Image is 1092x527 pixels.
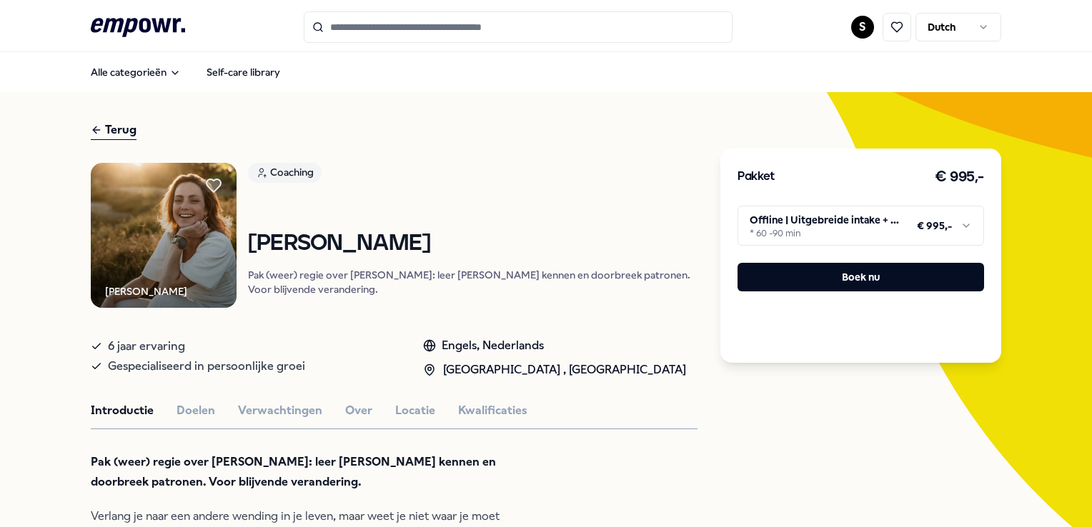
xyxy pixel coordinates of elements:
button: Alle categorieën [79,58,192,86]
button: S [851,16,874,39]
img: Product Image [91,163,237,308]
span: Gespecialiseerd in persoonlijke groei [108,356,305,376]
h3: Pakket [738,168,775,186]
h3: € 995,- [935,166,984,189]
strong: Pak (weer) regie over [PERSON_NAME]: leer [PERSON_NAME] kennen en doorbreek patronen. Voor blijve... [91,455,496,488]
h1: [PERSON_NAME] [248,231,698,256]
div: [GEOGRAPHIC_DATA] , [GEOGRAPHIC_DATA] [423,361,686,379]
button: Kwalificaties [458,401,527,420]
button: Boek nu [738,263,983,291]
a: Coaching [248,163,698,188]
p: Pak (weer) regie over [PERSON_NAME]: leer [PERSON_NAME] kennen en doorbreek patronen. Voor blijve... [248,268,698,296]
button: Introductie [91,401,154,420]
button: Locatie [395,401,435,420]
button: Over [345,401,372,420]
div: [PERSON_NAME] [105,283,187,299]
nav: Main [79,58,292,86]
span: 6 jaar ervaring [108,336,185,356]
input: Search for products, categories or subcategories [304,11,733,43]
div: Terug [91,121,136,140]
button: Verwachtingen [238,401,322,420]
a: Self-care library [195,58,292,86]
div: Engels, Nederlands [423,336,686,355]
div: Coaching [248,163,322,183]
button: Doelen [177,401,215,420]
